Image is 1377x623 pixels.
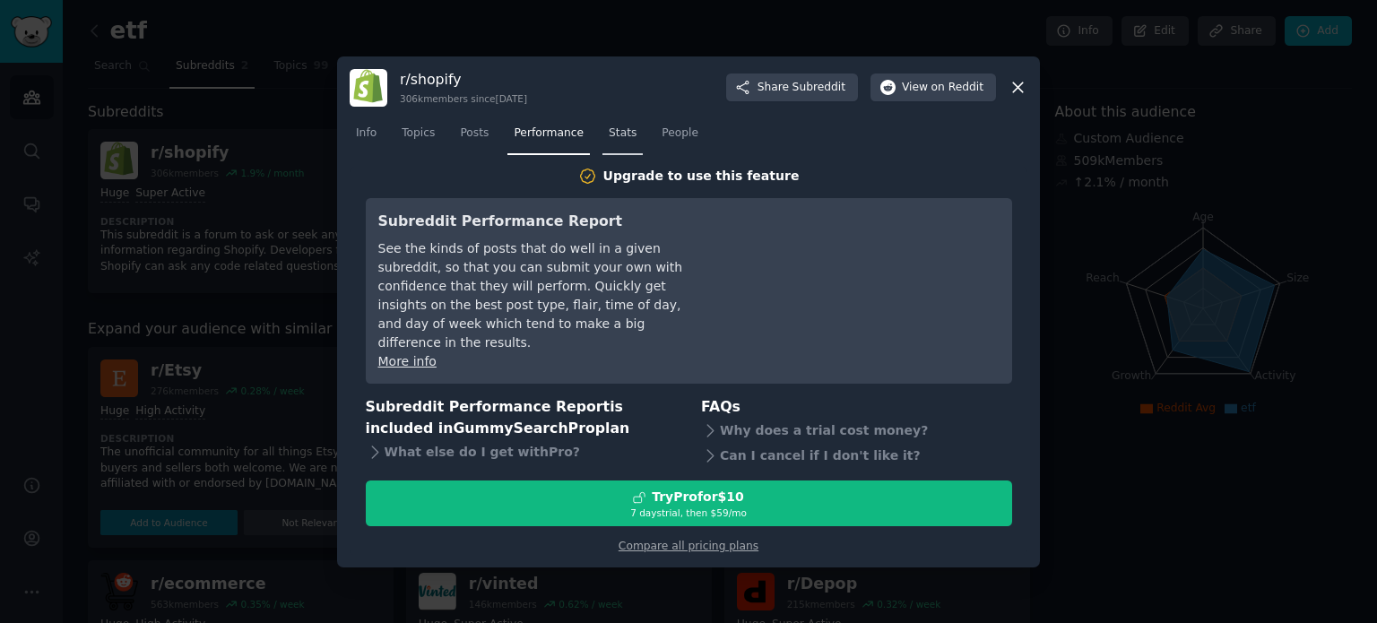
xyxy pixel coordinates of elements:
iframe: YouTube video player [731,211,1000,345]
div: Upgrade to use this feature [603,167,800,186]
a: Stats [602,119,643,156]
span: Performance [514,125,584,142]
div: Why does a trial cost money? [701,418,1012,443]
span: Subreddit [792,80,845,96]
div: Try Pro for $10 [652,488,744,506]
a: Info [350,119,383,156]
span: Topics [402,125,435,142]
a: Compare all pricing plans [619,540,758,552]
img: shopify [350,69,387,107]
a: Posts [454,119,495,156]
h3: r/ shopify [400,70,527,89]
button: ShareSubreddit [726,74,858,102]
a: Topics [395,119,441,156]
h3: Subreddit Performance Report is included in plan [366,396,677,440]
button: Viewon Reddit [870,74,996,102]
span: People [662,125,698,142]
a: More info [378,354,437,368]
span: View [902,80,983,96]
div: 7 days trial, then $ 59 /mo [367,506,1011,519]
h3: Subreddit Performance Report [378,211,706,233]
span: Stats [609,125,637,142]
div: What else do I get with Pro ? [366,440,677,465]
div: 306k members since [DATE] [400,92,527,105]
span: Posts [460,125,489,142]
button: TryProfor$107 daystrial, then $59/mo [366,480,1012,526]
a: People [655,119,705,156]
span: Info [356,125,377,142]
div: Can I cancel if I don't like it? [701,443,1012,468]
a: Performance [507,119,590,156]
span: on Reddit [931,80,983,96]
div: See the kinds of posts that do well in a given subreddit, so that you can submit your own with co... [378,239,706,352]
h3: FAQs [701,396,1012,419]
span: GummySearch Pro [453,420,594,437]
span: Share [758,80,845,96]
